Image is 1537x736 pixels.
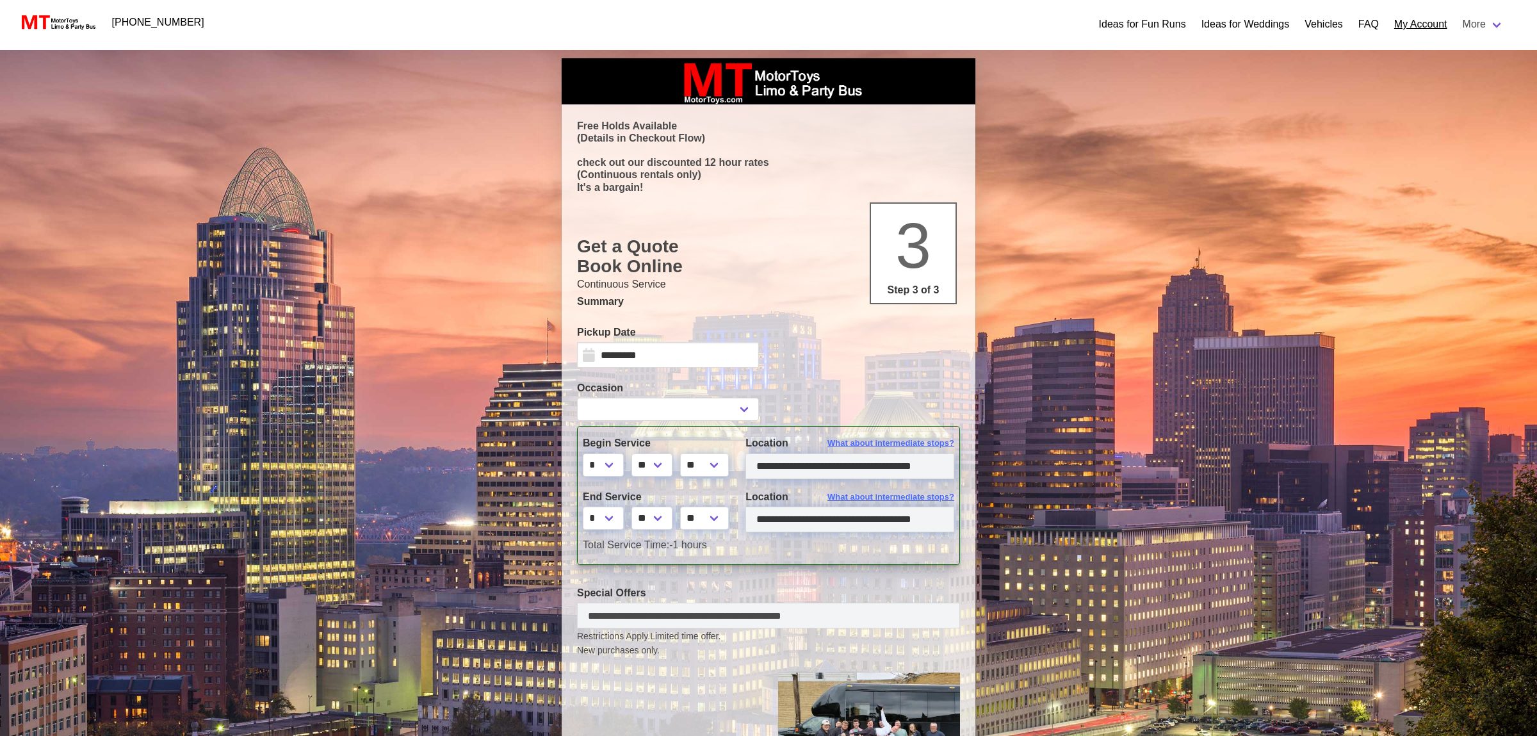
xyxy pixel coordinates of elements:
[895,209,931,281] span: 3
[577,380,759,396] label: Occasion
[577,168,960,181] p: (Continuous rentals only)
[577,132,960,144] p: (Details in Checkout Flow)
[1358,17,1379,32] a: FAQ
[745,491,788,502] span: Location
[573,537,964,553] div: -1 hours
[577,277,960,292] p: Continuous Service
[1305,17,1343,32] a: Vehicles
[577,644,960,657] span: New purchases only.
[827,437,954,450] span: What about intermediate stops?
[1455,12,1511,37] a: More
[827,491,954,503] span: What about intermediate stops?
[577,181,960,193] p: It's a bargain!
[577,631,960,657] small: Restrictions Apply.
[583,489,726,505] label: End Service
[577,294,960,309] p: Summary
[1099,17,1186,32] a: Ideas for Fun Runs
[577,120,960,132] p: Free Holds Available
[583,436,726,451] label: Begin Service
[672,58,865,104] img: box_logo_brand.jpeg
[577,585,960,601] label: Special Offers
[650,630,720,643] span: Limited time offer.
[583,539,669,550] span: Total Service Time:
[1394,17,1447,32] a: My Account
[577,236,960,277] h1: Get a Quote Book Online
[104,10,212,35] a: [PHONE_NUMBER]
[577,325,759,340] label: Pickup Date
[18,13,97,31] img: MotorToys Logo
[1201,17,1290,32] a: Ideas for Weddings
[876,282,950,298] p: Step 3 of 3
[577,156,960,168] p: check out our discounted 12 hour rates
[745,438,788,448] span: Location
